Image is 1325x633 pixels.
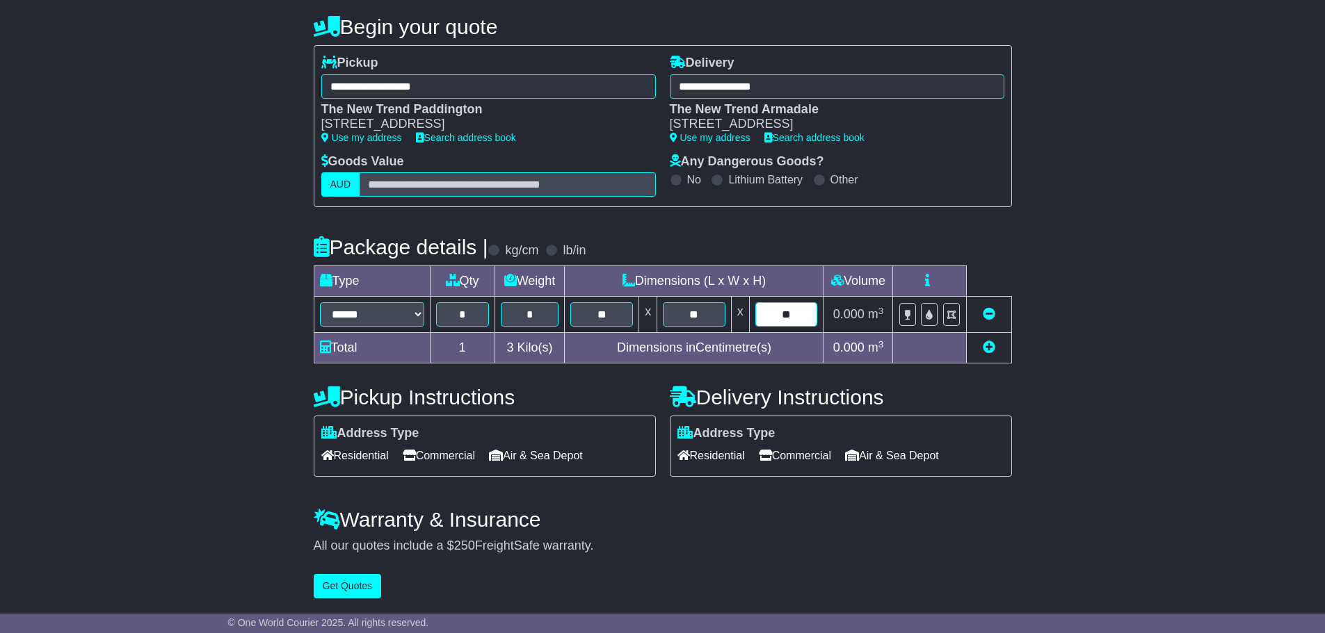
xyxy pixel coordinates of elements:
[314,508,1012,531] h4: Warranty & Insurance
[830,173,858,186] label: Other
[764,132,865,143] a: Search address book
[983,307,995,321] a: Remove this item
[670,386,1012,409] h4: Delivery Instructions
[868,340,884,354] span: m
[430,266,495,297] td: Qty
[983,340,995,354] a: Add new item
[845,445,939,466] span: Air & Sea Depot
[314,333,430,363] td: Total
[670,117,990,132] div: [STREET_ADDRESS]
[824,266,893,297] td: Volume
[833,307,865,321] span: 0.000
[321,172,360,197] label: AUD
[430,333,495,363] td: 1
[228,617,429,628] span: © One World Courier 2025. All rights reserved.
[670,132,750,143] a: Use my address
[505,243,538,258] label: kg/cm
[321,154,404,170] label: Goods Value
[677,426,776,441] label: Address Type
[314,266,430,297] td: Type
[495,266,565,297] td: Weight
[670,56,734,71] label: Delivery
[403,445,475,466] span: Commercial
[687,173,701,186] label: No
[321,426,419,441] label: Address Type
[833,340,865,354] span: 0.000
[321,56,378,71] label: Pickup
[495,333,565,363] td: Kilo(s)
[565,333,824,363] td: Dimensions in Centimetre(s)
[868,307,884,321] span: m
[639,297,657,333] td: x
[565,266,824,297] td: Dimensions (L x W x H)
[314,15,1012,38] h4: Begin your quote
[878,306,884,316] sup: 3
[314,386,656,409] h4: Pickup Instructions
[321,117,642,132] div: [STREET_ADDRESS]
[321,102,642,117] div: The New Trend Paddington
[731,297,749,333] td: x
[489,445,583,466] span: Air & Sea Depot
[563,243,586,258] label: lb/in
[314,539,1012,554] div: All our quotes include a $ FreightSafe warranty.
[728,173,803,186] label: Lithium Battery
[670,154,824,170] label: Any Dangerous Goods?
[759,445,831,466] span: Commercial
[670,102,990,117] div: The New Trend Armadale
[454,539,475,552] span: 250
[321,132,402,143] a: Use my address
[416,132,516,143] a: Search address book
[506,340,513,354] span: 3
[314,236,488,258] h4: Package details |
[677,445,745,466] span: Residential
[878,339,884,350] sup: 3
[314,574,382,598] button: Get Quotes
[321,445,389,466] span: Residential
